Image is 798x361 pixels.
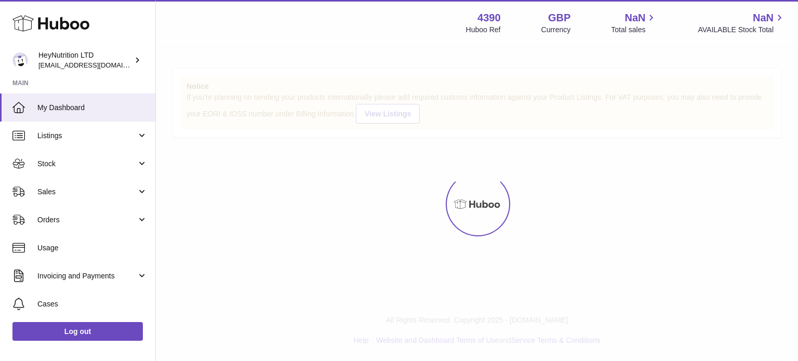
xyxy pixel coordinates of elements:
[477,11,501,25] strong: 4390
[37,159,137,169] span: Stock
[37,131,137,141] span: Listings
[37,103,148,113] span: My Dashboard
[38,50,132,70] div: HeyNutrition LTD
[37,215,137,225] span: Orders
[466,25,501,35] div: Huboo Ref
[548,11,570,25] strong: GBP
[38,61,153,69] span: [EMAIL_ADDRESS][DOMAIN_NAME]
[611,11,657,35] a: NaN Total sales
[12,52,28,68] img: info@heynutrition.com
[624,11,645,25] span: NaN
[698,11,786,35] a: NaN AVAILABLE Stock Total
[37,187,137,197] span: Sales
[12,322,143,341] a: Log out
[37,271,137,281] span: Invoicing and Payments
[37,243,148,253] span: Usage
[541,25,571,35] div: Currency
[698,25,786,35] span: AVAILABLE Stock Total
[37,299,148,309] span: Cases
[753,11,774,25] span: NaN
[611,25,657,35] span: Total sales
